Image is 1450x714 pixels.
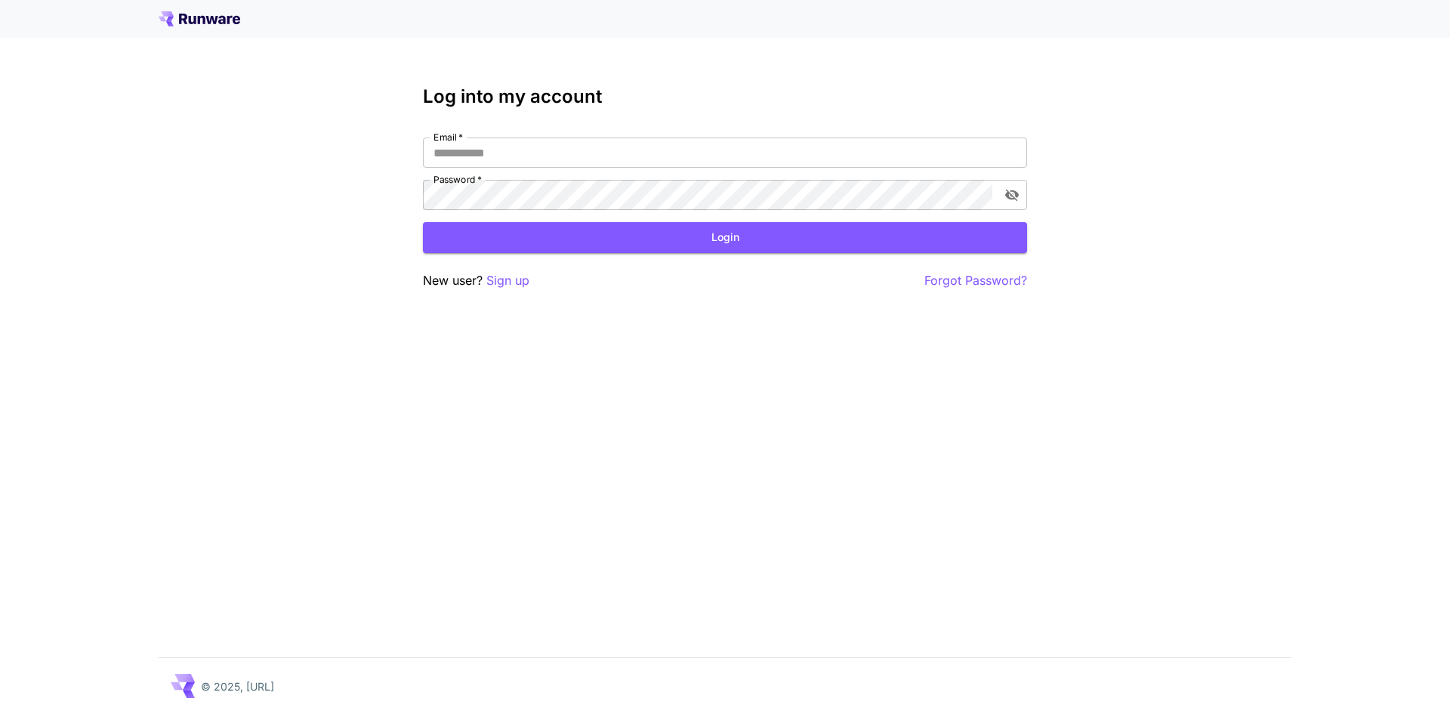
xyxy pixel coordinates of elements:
[486,271,529,290] button: Sign up
[423,222,1027,253] button: Login
[998,181,1026,209] button: toggle password visibility
[433,131,463,144] label: Email
[201,678,274,694] p: © 2025, [URL]
[924,271,1027,290] button: Forgot Password?
[433,173,482,186] label: Password
[423,86,1027,107] h3: Log into my account
[423,271,529,290] p: New user?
